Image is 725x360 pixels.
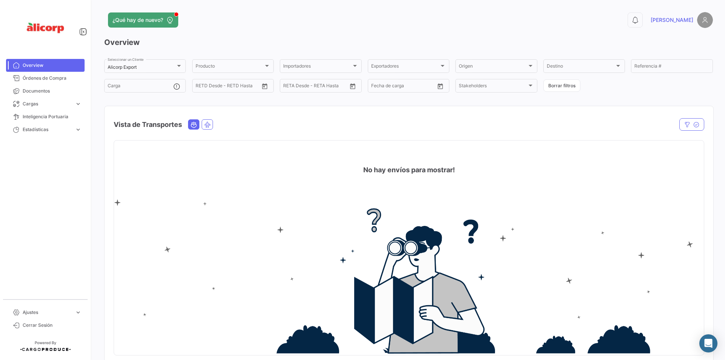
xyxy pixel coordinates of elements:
button: ¿Qué hay de nuevo? [108,12,178,28]
button: Air [202,120,213,129]
input: Desde [371,84,385,90]
button: Open calendar [435,80,446,92]
a: Inteligencia Portuaria [6,110,85,123]
input: Hasta [390,84,420,90]
button: Open calendar [347,80,358,92]
button: Borrar filtros [543,79,580,92]
span: Cargas [23,100,72,107]
button: Ocean [188,120,199,129]
img: placeholder-user.png [697,12,713,28]
span: Inteligencia Portuaria [23,113,82,120]
h4: No hay envíos para mostrar! [363,165,455,175]
span: Origen [459,65,527,70]
a: Overview [6,59,85,72]
div: Abrir Intercom Messenger [699,334,717,352]
span: expand_more [75,309,82,316]
span: Importadores [283,65,351,70]
span: Exportadores [371,65,439,70]
span: expand_more [75,126,82,133]
span: Overview [23,62,82,69]
span: ¿Qué hay de nuevo? [113,16,163,24]
input: Hasta [302,84,332,90]
img: a8aaeec9-9483-49c1-96f0-6fea2eb4bd31.jpeg [26,9,64,47]
a: Órdenes de Compra [6,72,85,85]
input: Desde [196,84,209,90]
span: Estadísticas [23,126,72,133]
span: Cerrar Sesión [23,322,82,329]
span: Órdenes de Compra [23,75,82,82]
span: Documentos [23,88,82,94]
span: [PERSON_NAME] [651,16,693,24]
mat-select-trigger: Alicorp Export [108,64,137,70]
span: expand_more [75,100,82,107]
span: Ajustes [23,309,72,316]
h3: Overview [104,37,713,48]
input: Hasta [214,84,245,90]
h4: Vista de Transportes [114,119,182,130]
span: Destino [547,65,615,70]
img: no-info.png [114,199,704,354]
span: Stakeholders [459,84,527,90]
input: Desde [283,84,297,90]
button: Open calendar [259,80,270,92]
a: Documentos [6,85,85,97]
span: Producto [196,65,264,70]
